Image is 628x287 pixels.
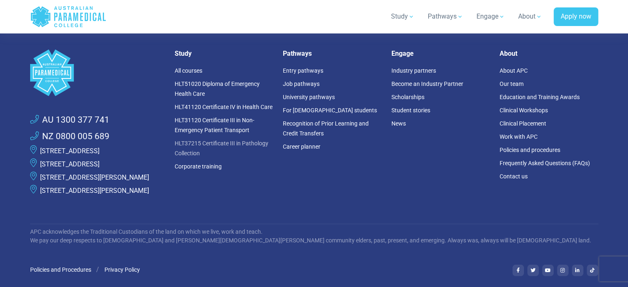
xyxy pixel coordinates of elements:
a: Policies and procedures [500,147,560,153]
a: Privacy Policy [104,266,140,273]
a: Entry pathways [283,67,323,74]
a: HLT37215 Certificate III in Pathology Collection [175,140,268,157]
a: [STREET_ADDRESS][PERSON_NAME] [40,173,149,181]
a: Education and Training Awards [500,94,580,100]
a: Our team [500,81,524,87]
a: Study [386,5,419,28]
a: HLT51020 Diploma of Emergency Health Care [175,81,260,97]
a: Work with APC [500,133,538,140]
a: NZ 0800 005 689 [30,130,109,143]
a: Recognition of Prior Learning and Credit Transfers [283,120,369,137]
h5: Study [175,50,273,57]
a: Career planner [283,143,320,150]
a: Apply now [554,7,598,26]
a: [STREET_ADDRESS] [40,147,100,155]
a: All courses [175,67,202,74]
a: University pathways [283,94,335,100]
a: Pathways [423,5,468,28]
a: For [DEMOGRAPHIC_DATA] students [283,107,377,114]
a: Policies and Procedures [30,266,91,273]
a: Scholarships [391,94,424,100]
a: Job pathways [283,81,320,87]
a: Frequently Asked Questions (FAQs) [500,160,590,166]
a: Industry partners [391,67,436,74]
a: AU 1300 377 741 [30,114,109,127]
h5: About [500,50,598,57]
a: [STREET_ADDRESS] [40,160,100,168]
a: News [391,120,406,127]
a: Australian Paramedical College [30,3,107,30]
a: Become an Industry Partner [391,81,463,87]
a: Space [30,50,165,96]
p: APC acknowledges the Traditional Custodians of the land on which we live, work and teach. We pay ... [30,228,598,245]
a: Clinical Workshops [500,107,548,114]
h5: Engage [391,50,490,57]
a: Corporate training [175,163,222,170]
a: Engage [472,5,510,28]
a: Clinical Placement [500,120,546,127]
a: [STREET_ADDRESS][PERSON_NAME] [40,187,149,194]
a: HLT41120 Certificate IV in Health Care [175,104,273,110]
a: HLT31120 Certificate III in Non-Emergency Patient Transport [175,117,254,133]
a: Student stories [391,107,430,114]
a: About APC [500,67,528,74]
h5: Pathways [283,50,382,57]
a: About [513,5,547,28]
a: Contact us [500,173,528,180]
